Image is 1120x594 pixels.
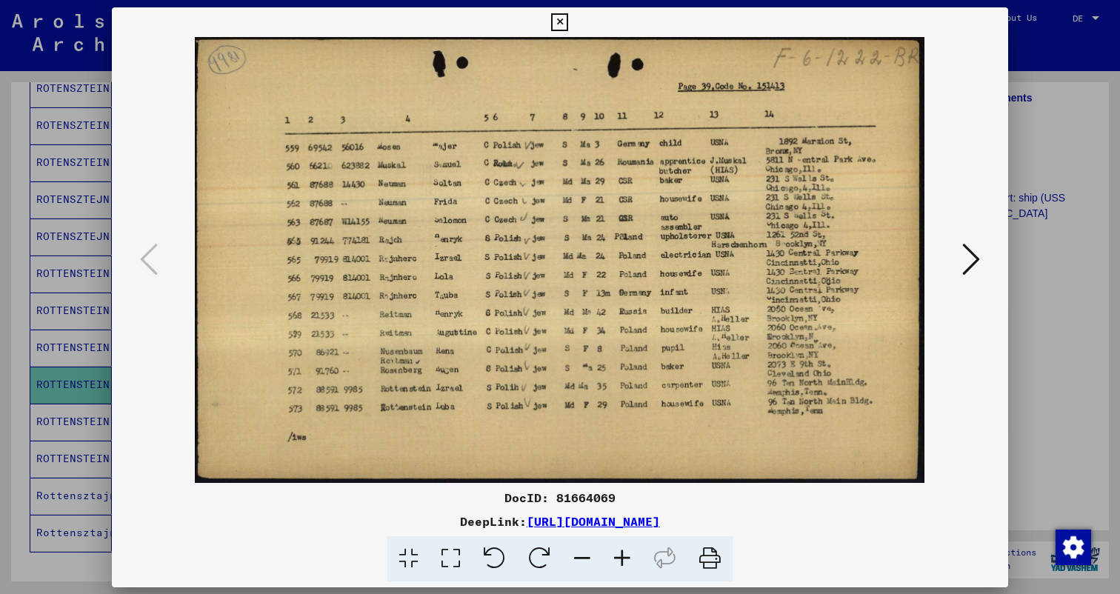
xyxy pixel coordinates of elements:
div: Change consent [1055,529,1090,564]
img: 001.jpg [162,37,958,483]
div: DocID: 81664069 [112,489,1008,507]
div: DeepLink: [112,513,1008,530]
a: [URL][DOMAIN_NAME] [527,514,660,529]
img: Change consent [1056,530,1091,565]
